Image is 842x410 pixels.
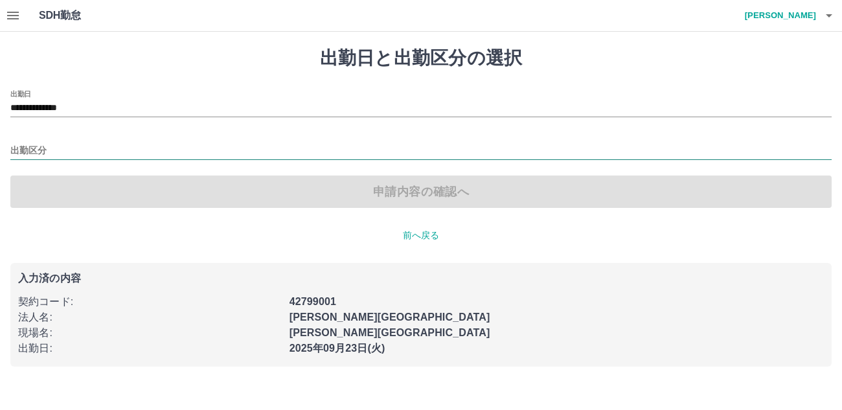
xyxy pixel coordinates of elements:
[18,325,282,341] p: 現場名 :
[10,47,832,69] h1: 出勤日と出勤区分の選択
[18,294,282,310] p: 契約コード :
[290,343,385,354] b: 2025年09月23日(火)
[18,273,824,284] p: 入力済の内容
[290,327,490,338] b: [PERSON_NAME][GEOGRAPHIC_DATA]
[290,296,336,307] b: 42799001
[290,312,490,323] b: [PERSON_NAME][GEOGRAPHIC_DATA]
[10,229,832,242] p: 前へ戻る
[18,310,282,325] p: 法人名 :
[18,341,282,356] p: 出勤日 :
[10,89,31,98] label: 出勤日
